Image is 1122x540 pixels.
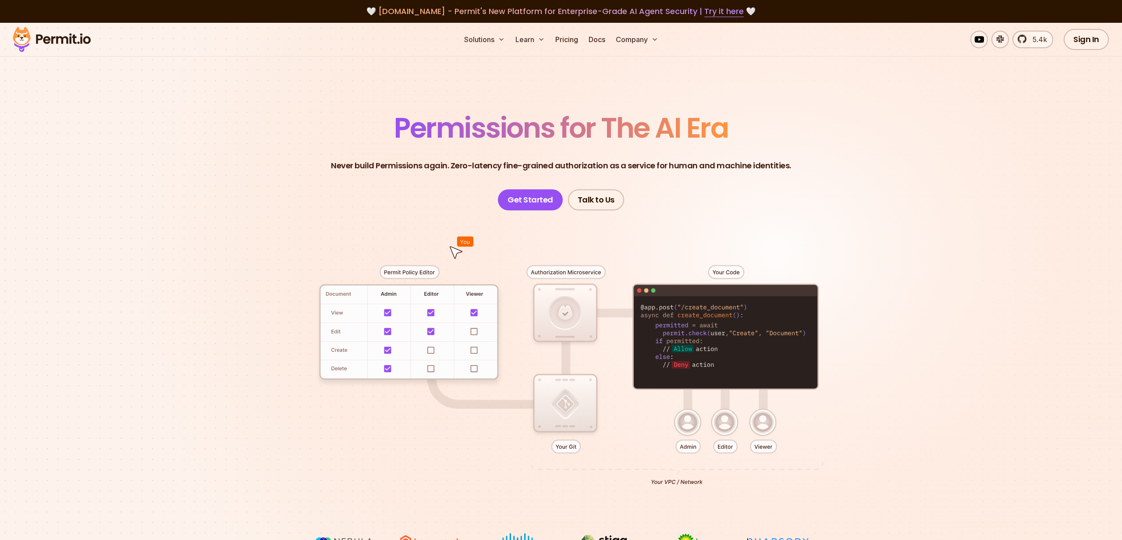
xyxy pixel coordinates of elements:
[461,31,508,48] button: Solutions
[568,189,624,210] a: Talk to Us
[1027,34,1047,45] span: 5.4k
[498,189,563,210] a: Get Started
[394,108,728,147] span: Permissions for The AI Era
[331,160,791,172] p: Never build Permissions again. Zero-latency fine-grained authorization as a service for human and...
[9,25,95,54] img: Permit logo
[552,31,582,48] a: Pricing
[378,6,744,17] span: [DOMAIN_NAME] - Permit's New Platform for Enterprise-Grade AI Agent Security |
[1064,29,1109,50] a: Sign In
[585,31,609,48] a: Docs
[704,6,744,17] a: Try it here
[21,5,1101,18] div: 🤍 🤍
[612,31,662,48] button: Company
[1012,31,1053,48] a: 5.4k
[512,31,548,48] button: Learn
